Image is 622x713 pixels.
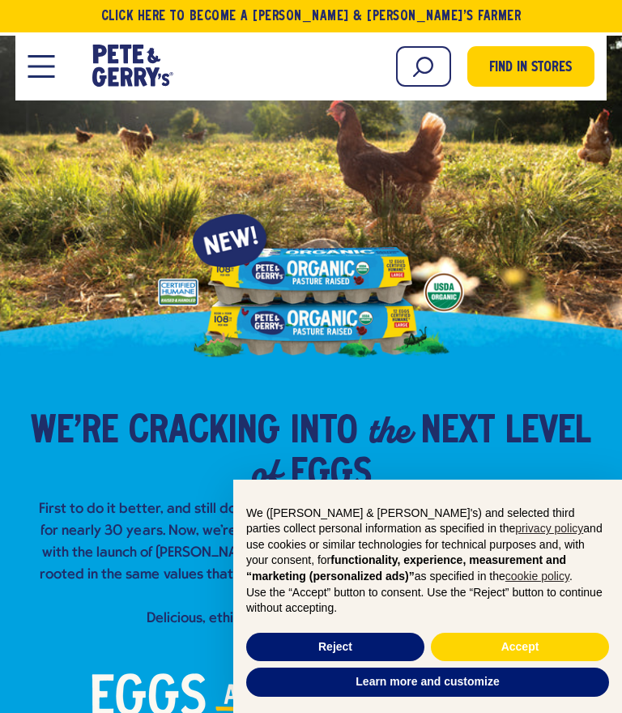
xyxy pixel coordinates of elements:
div: Notice [233,480,622,713]
button: Accept [431,633,609,662]
a: privacy policy [515,522,583,535]
em: of [251,448,280,497]
button: Learn more and customize [246,668,609,697]
span: Find in Stores [489,58,572,79]
span: Next [421,412,495,453]
span: Eggs​ [291,455,372,496]
input: Search [396,46,451,87]
p: Use the “Accept” button to consent. Use the “Reject” button to continue without accepting. [246,585,609,617]
span: Level [505,412,591,453]
a: cookie policy [505,570,569,583]
span: into [291,412,358,453]
span: Cracking [129,412,280,453]
p: First to do it better, and still doing it best; we've been raising the bar for egg-cellence for n... [32,498,590,630]
button: Open Mobile Menu Modal Dialog [28,55,54,78]
p: We ([PERSON_NAME] & [PERSON_NAME]'s) and selected third parties collect personal information as s... [246,506,609,585]
span: We’re [31,412,118,453]
strong: functionality, experience, measurement and “marketing (personalized ads)” [246,553,566,583]
em: the [369,405,411,455]
button: Reject [246,633,424,662]
a: Find in Stores [467,46,594,87]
